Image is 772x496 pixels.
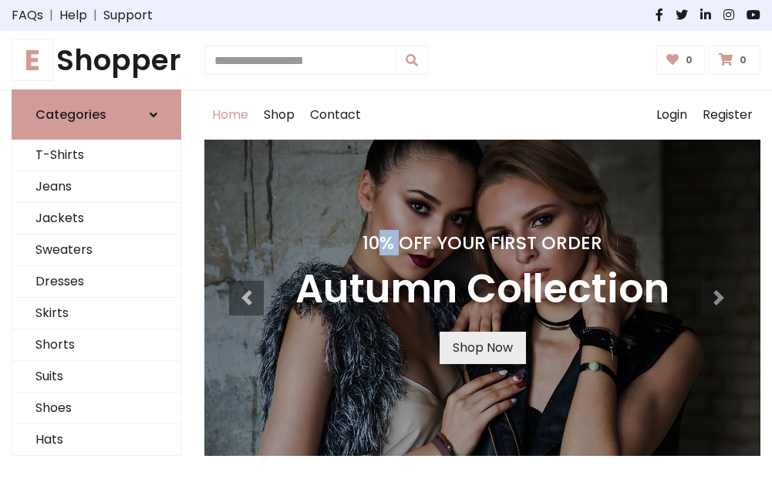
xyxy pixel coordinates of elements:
h3: Autumn Collection [295,266,669,313]
a: Login [649,90,695,140]
span: | [43,6,59,25]
a: Support [103,6,153,25]
h6: Categories [35,107,106,122]
a: Shop Now [440,332,526,364]
a: 0 [656,46,706,75]
a: Shorts [12,329,180,361]
a: EShopper [12,43,181,77]
a: Help [59,6,87,25]
a: Contact [302,90,369,140]
a: Jackets [12,203,180,235]
a: Jeans [12,171,180,203]
a: FAQs [12,6,43,25]
a: T-Shirts [12,140,180,171]
span: 0 [682,53,696,67]
a: Shoes [12,393,180,424]
a: Categories [12,89,181,140]
a: Register [695,90,760,140]
span: | [87,6,103,25]
a: Hats [12,424,180,456]
a: Suits [12,361,180,393]
a: Home [204,90,256,140]
a: Dresses [12,266,180,298]
h4: 10% Off Your First Order [295,232,669,254]
a: Skirts [12,298,180,329]
a: 0 [709,46,760,75]
span: 0 [736,53,750,67]
span: E [12,39,53,81]
h1: Shopper [12,43,181,77]
a: Shop [256,90,302,140]
a: Sweaters [12,235,180,266]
